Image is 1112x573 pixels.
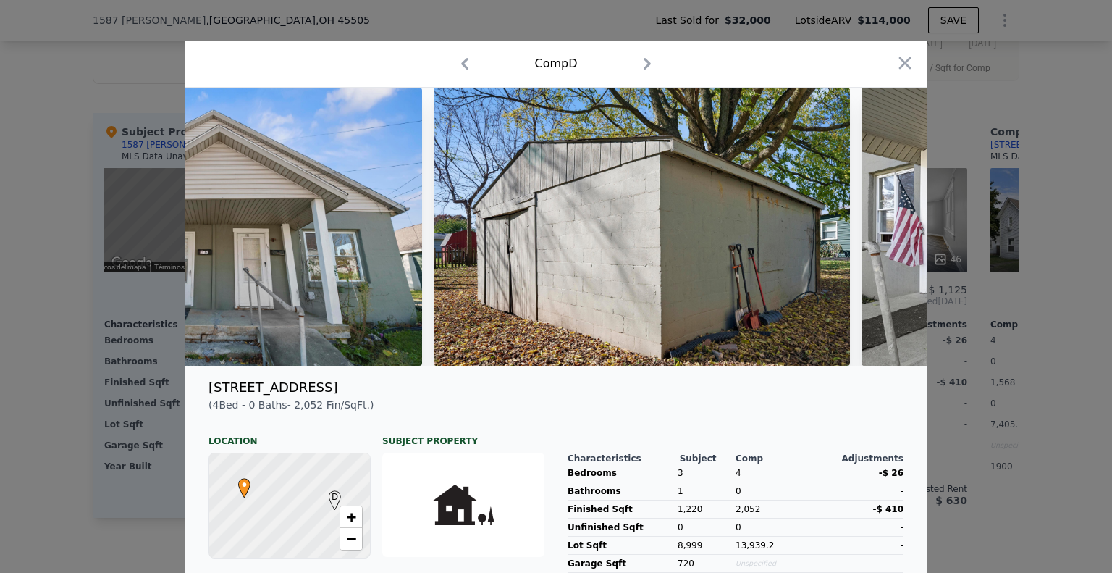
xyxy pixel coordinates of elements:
div: Adjustments [820,453,903,464]
div: 8,999 [678,537,730,554]
span: D [325,490,345,503]
div: Bedrooms [568,464,672,482]
div: 0 [736,482,817,500]
div: Subject Property [382,424,544,447]
div: - [822,482,903,500]
div: • [235,478,243,487]
div: Comp D [534,55,577,72]
span: • [235,474,254,495]
div: Finished Sqft [568,501,672,518]
span: -$ 26 [879,468,903,478]
span: -$ 410 [872,504,903,514]
div: 0 [678,519,730,536]
div: Location [208,424,371,447]
div: D [325,490,334,499]
span: 0 [736,522,741,532]
div: 3 [678,464,730,482]
div: Unfinished Sqft [568,519,672,536]
span: 4 [736,468,741,478]
span: 2,052 [294,399,323,411]
img: Property Img [434,88,850,366]
span: + [347,508,356,526]
span: − [347,530,356,548]
div: 1,220 [678,501,730,518]
div: - [822,537,903,554]
div: Unspecified [736,555,817,572]
div: Lot Sqft [568,537,672,554]
div: [STREET_ADDRESS] [208,377,337,398]
span: 2,052 [736,504,760,514]
div: Comp [736,453,820,464]
div: - [822,519,903,536]
a: Zoom in [340,506,362,528]
div: Bathrooms [568,482,672,500]
div: - [822,555,903,572]
div: Characteristics [568,453,680,464]
span: ( 4 Bed - 0 Baths - Fin/SqFt.) [208,399,374,411]
div: 1 [678,482,730,500]
div: 720 [678,555,730,572]
span: 13,939.2 [736,540,774,551]
div: Garage Sqft [568,555,672,572]
img: Property Img [5,88,421,366]
div: Subject [680,453,736,464]
a: Zoom out [340,528,362,550]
